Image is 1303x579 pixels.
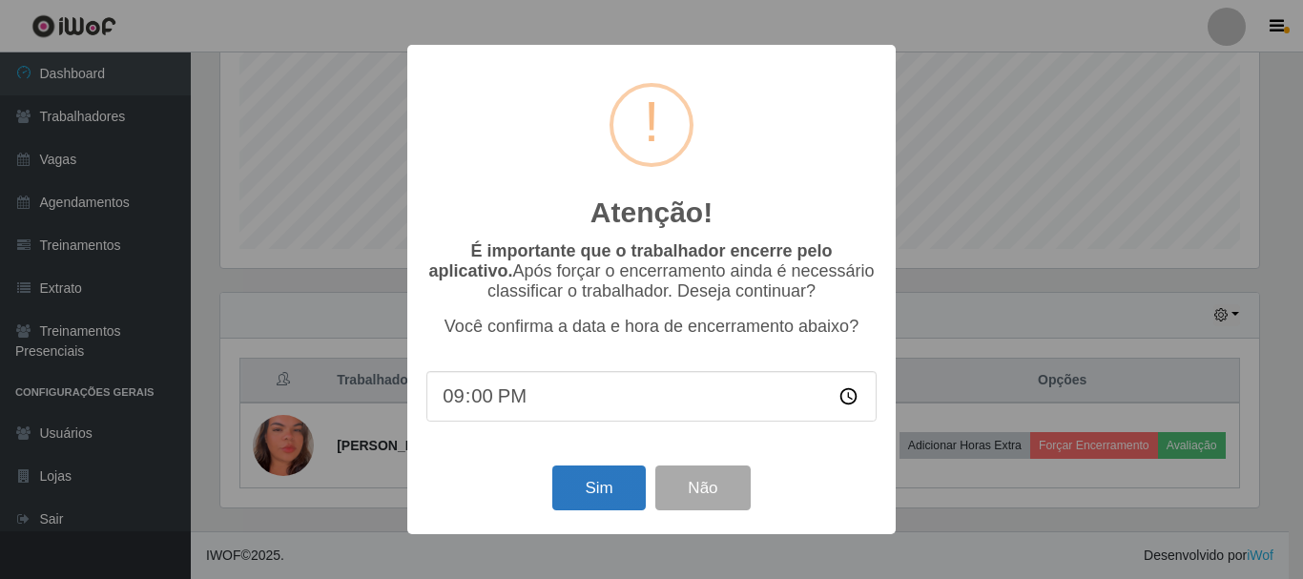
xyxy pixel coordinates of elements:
button: Sim [552,465,645,510]
p: Você confirma a data e hora de encerramento abaixo? [426,317,877,337]
button: Não [655,465,750,510]
b: É importante que o trabalhador encerre pelo aplicativo. [428,241,832,280]
p: Após forçar o encerramento ainda é necessário classificar o trabalhador. Deseja continuar? [426,241,877,301]
h2: Atenção! [590,196,713,230]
